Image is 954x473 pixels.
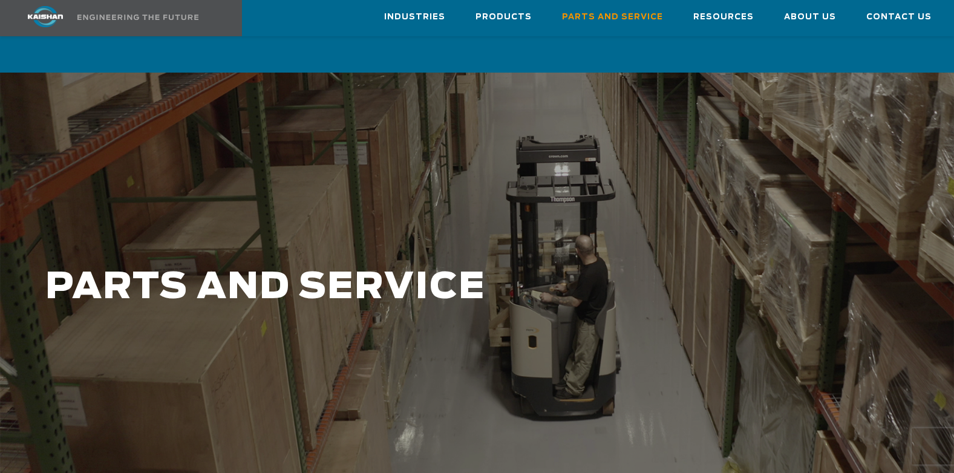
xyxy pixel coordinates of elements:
[784,1,836,33] a: About Us
[693,1,754,33] a: Resources
[384,10,445,24] span: Industries
[562,1,663,33] a: Parts and Service
[866,10,932,24] span: Contact Us
[562,10,663,24] span: Parts and Service
[475,1,532,33] a: Products
[77,15,198,20] img: Engineering the future
[475,10,532,24] span: Products
[784,10,836,24] span: About Us
[693,10,754,24] span: Resources
[45,267,762,308] h1: PARTS AND SERVICE
[866,1,932,33] a: Contact Us
[384,1,445,33] a: Industries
